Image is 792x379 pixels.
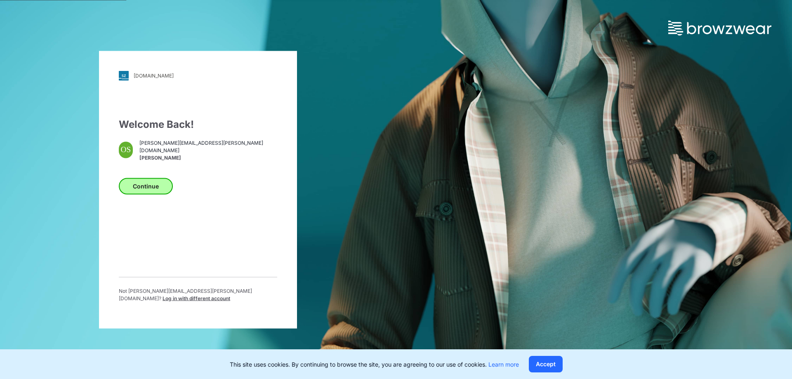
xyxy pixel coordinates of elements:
img: svg+xml;base64,PHN2ZyB3aWR0aD0iMjgiIGhlaWdodD0iMjgiIHZpZXdCb3g9IjAgMCAyOCAyOCIgZmlsbD0ibm9uZSIgeG... [119,71,129,80]
p: Not [PERSON_NAME][EMAIL_ADDRESS][PERSON_NAME][DOMAIN_NAME] ? [119,287,277,302]
img: browzwear-logo.73288ffb.svg [668,21,771,35]
div: OS [119,141,133,158]
a: [DOMAIN_NAME] [119,71,277,80]
span: Log in with different account [163,295,230,301]
p: This site uses cookies. By continuing to browse the site, you are agreeing to our use of cookies. [230,360,519,369]
span: [PERSON_NAME][EMAIL_ADDRESS][PERSON_NAME][DOMAIN_NAME] [139,139,277,154]
div: [DOMAIN_NAME] [134,73,174,79]
div: Welcome Back! [119,117,277,132]
a: Learn more [488,361,519,368]
button: Continue [119,178,173,194]
button: Accept [529,356,563,372]
span: [PERSON_NAME] [139,154,277,162]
